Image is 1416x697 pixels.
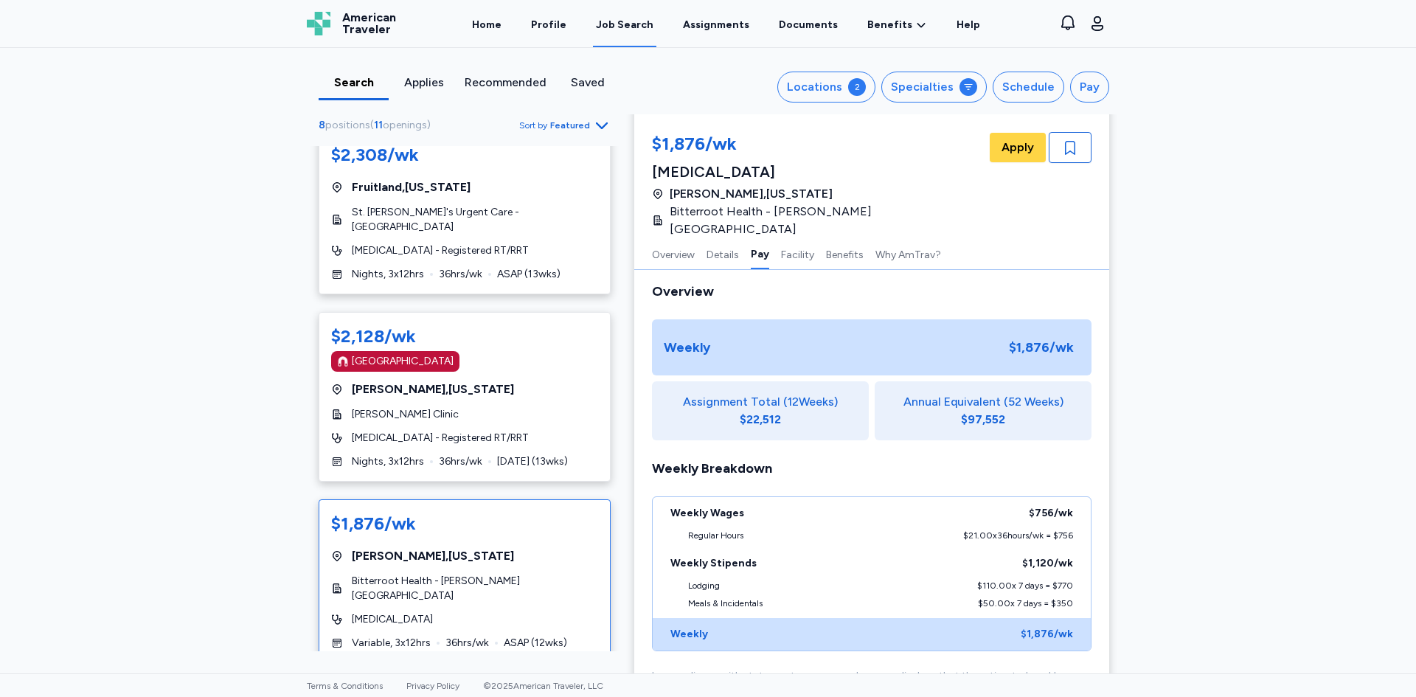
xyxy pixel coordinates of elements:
[352,178,471,196] span: Fruitland , [US_STATE]
[1002,78,1055,96] div: Schedule
[783,393,838,411] span: ( 12 Weeks)
[352,612,433,627] span: [MEDICAL_DATA]
[652,458,1091,479] div: Weekly Breakdown
[352,243,529,258] span: [MEDICAL_DATA] - Registered RT/RRT
[751,238,769,269] button: Pay
[688,530,743,541] div: Regular Hours
[383,119,427,131] span: openings
[961,411,1005,429] div: $97,552
[406,681,459,691] a: Privacy Policy
[593,1,656,47] a: Job Search
[978,597,1073,609] div: $50.00 x 7 days = $350
[1029,506,1073,521] div: $756 /wk
[596,18,653,32] div: Job Search
[352,354,454,369] div: [GEOGRAPHIC_DATA]
[352,431,529,445] span: [MEDICAL_DATA] - Registered RT/RRT
[352,547,514,565] span: [PERSON_NAME] , [US_STATE]
[670,185,833,203] span: [PERSON_NAME] , [US_STATE]
[519,117,611,134] button: Sort byFeatured
[787,78,842,96] div: Locations
[963,530,1073,541] div: $21.00 x 36 hours/wk = $756
[319,119,325,131] span: 8
[307,681,383,691] a: Terms & Conditions
[670,556,757,571] div: Weekly Stipends
[352,381,514,398] span: [PERSON_NAME] , [US_STATE]
[652,132,987,159] div: $1,876/wk
[352,407,459,422] span: [PERSON_NAME] Clinic
[352,205,598,235] span: St. [PERSON_NAME]'s Urgent Care - [GEOGRAPHIC_DATA]
[331,143,419,167] div: $2,308/wk
[740,411,781,429] div: $22,512
[395,74,453,91] div: Applies
[465,74,546,91] div: Recommended
[1002,139,1034,156] span: Apply
[1021,627,1073,642] div: $1,876 /wk
[891,78,954,96] div: Specialties
[652,281,1091,302] div: Overview
[352,454,424,469] span: Nights, 3x12hrs
[445,636,489,651] span: 36 hrs/wk
[867,18,927,32] a: Benefits
[688,580,720,592] div: Lodging
[504,636,567,651] span: ASAP ( 12 wks)
[439,454,482,469] span: 36 hrs/wk
[331,325,416,348] div: $2,128/wk
[826,238,864,269] button: Benefits
[519,119,547,131] span: Sort by
[652,238,695,269] button: Overview
[670,506,744,521] div: Weekly Wages
[497,454,568,469] span: [DATE] ( 13 wks)
[1070,72,1109,103] button: Pay
[558,74,617,91] div: Saved
[664,337,710,358] div: Weekly
[977,580,1073,592] div: $110.00 x 7 days = $770
[867,18,912,32] span: Benefits
[990,133,1046,162] button: Apply
[652,162,987,182] div: [MEDICAL_DATA]
[352,267,424,282] span: Nights, 3x12hrs
[881,72,987,103] button: Specialties
[875,238,941,269] button: Why AmTrav?
[903,393,1001,411] span: Annual Equivalent
[1022,556,1073,571] div: $1,120 /wk
[1080,78,1100,96] div: Pay
[374,119,383,131] span: 11
[777,72,875,103] button: Locations2
[324,74,383,91] div: Search
[993,72,1064,103] button: Schedule
[319,118,437,133] div: ( )
[483,681,603,691] span: © 2025 American Traveler, LLC
[352,574,598,603] span: Bitterroot Health - [PERSON_NAME][GEOGRAPHIC_DATA]
[781,238,814,269] button: Facility
[331,512,416,535] div: $1,876/wk
[307,12,330,35] img: Logo
[683,393,780,411] span: Assignment Total
[352,636,431,651] span: Variable, 3x12hrs
[670,627,708,642] div: Weekly
[497,267,560,282] span: ASAP ( 13 wks)
[1003,331,1080,364] div: $1,876 /wk
[848,78,866,96] div: 2
[325,119,370,131] span: positions
[439,267,482,282] span: 36 hrs/wk
[670,203,978,238] span: Bitterroot Health - [PERSON_NAME][GEOGRAPHIC_DATA]
[342,12,396,35] span: American Traveler
[707,238,739,269] button: Details
[550,119,590,131] span: Featured
[688,597,763,609] div: Meals & Incidentals
[1004,393,1063,411] span: (52 Weeks)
